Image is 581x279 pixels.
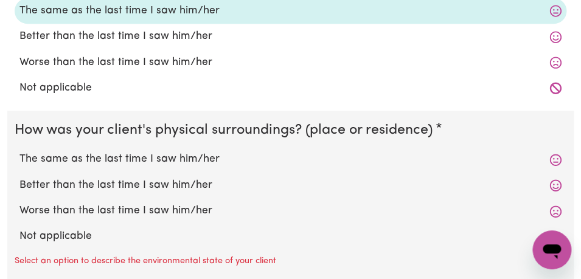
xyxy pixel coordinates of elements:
iframe: Button to launch messaging window [532,230,571,269]
legend: How was your client's physical surroundings? (place or residence) [15,120,437,142]
label: Not applicable [19,80,562,96]
label: Worse than the last time I saw him/her [19,203,562,219]
label: The same as the last time I saw him/her [19,3,562,19]
label: The same as the last time I saw him/her [19,151,562,167]
label: Not applicable [19,229,562,244]
p: Select an option to describe the environmental state of your client [15,255,276,268]
label: Better than the last time I saw him/her [19,177,562,193]
label: Better than the last time I saw him/her [19,29,562,44]
label: Worse than the last time I saw him/her [19,55,562,71]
